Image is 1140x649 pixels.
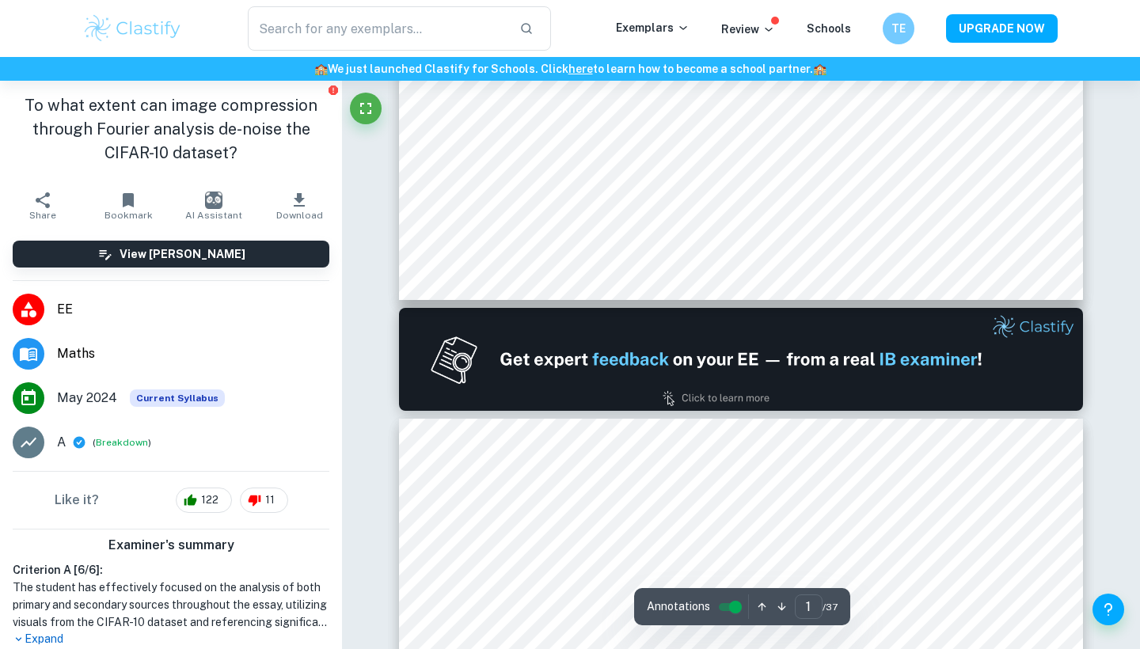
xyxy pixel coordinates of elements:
[192,492,227,508] span: 122
[29,210,56,221] span: Share
[176,488,232,513] div: 122
[55,491,99,510] h6: Like it?
[883,13,914,44] button: TE
[185,210,242,221] span: AI Assistant
[721,21,775,38] p: Review
[946,14,1058,43] button: UPGRADE NOW
[85,184,171,228] button: Bookmark
[240,488,288,513] div: 11
[616,19,690,36] p: Exemplars
[890,20,908,37] h6: TE
[813,63,826,75] span: 🏫
[568,63,593,75] a: here
[314,63,328,75] span: 🏫
[276,210,323,221] span: Download
[1092,594,1124,625] button: Help and Feedback
[93,435,151,450] span: ( )
[256,492,283,508] span: 11
[256,184,342,228] button: Download
[57,300,329,319] span: EE
[82,13,183,44] img: Clastify logo
[120,245,245,263] h6: View [PERSON_NAME]
[647,598,710,615] span: Annotations
[350,93,382,124] button: Fullscreen
[327,84,339,96] button: Report issue
[823,600,838,614] span: / 37
[807,22,851,35] a: Schools
[13,579,329,631] h1: The student has effectively focused on the analysis of both primary and secondary sources through...
[3,60,1137,78] h6: We just launched Clastify for Schools. Click to learn how to become a school partner.
[57,389,117,408] span: May 2024
[248,6,507,51] input: Search for any exemplars...
[104,210,153,221] span: Bookmark
[13,631,329,647] p: Expand
[13,93,329,165] h1: To what extent can image compression through Fourier analysis de-noise the CIFAR-10 dataset?
[130,389,225,407] span: Current Syllabus
[205,192,222,209] img: AI Assistant
[57,344,329,363] span: Maths
[130,389,225,407] div: This exemplar is based on the current syllabus. Feel free to refer to it for inspiration/ideas wh...
[399,308,1083,411] img: Ad
[6,536,336,555] h6: Examiner's summary
[13,561,329,579] h6: Criterion A [ 6 / 6 ]:
[57,433,66,452] p: A
[96,435,148,450] button: Breakdown
[171,184,256,228] button: AI Assistant
[13,241,329,268] button: View [PERSON_NAME]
